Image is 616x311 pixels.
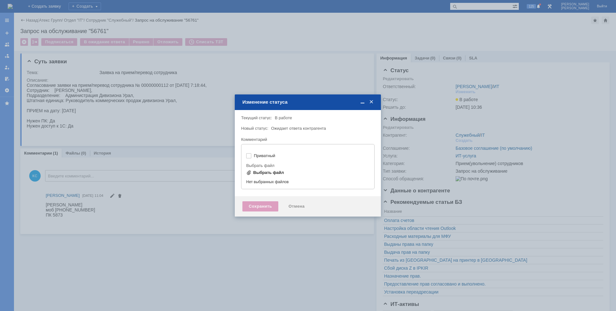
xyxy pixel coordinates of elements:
[241,137,373,143] div: Комментарий
[241,126,268,131] label: Новый статус:
[368,99,375,105] span: Закрыть
[359,99,366,105] span: Свернуть (Ctrl + M)
[275,115,292,120] span: В работе
[246,177,369,184] div: Нет выбранных файлов
[271,126,326,131] span: Ожидает ответа контрагента
[241,115,272,120] label: Текущий статус:
[253,170,284,175] div: Выбрать файл
[254,153,368,158] label: Приватный
[242,99,375,105] div: Изменение статуса
[246,163,368,168] div: Выбрать файл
